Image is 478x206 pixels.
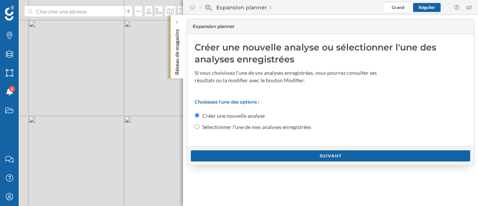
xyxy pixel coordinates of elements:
p: Réseau de magasins [173,26,181,75]
span: 8 [11,85,13,93]
p: Choisissez l'une des options : [195,99,466,105]
span: Grand [392,4,404,10]
span: Assistance [12,5,48,12]
label: Créer une nouvelle analyse [202,112,265,120]
div: Créer une nouvelle analyse ou sélectionner l'une des analyses enregistrées [195,41,466,65]
img: search-areas.svg [205,4,212,11]
div: Si vous choisissez l'une de vos analyses enregistrées, vous pourrez consulter ses résultats ou la... [195,69,389,84]
span: Régulier [419,4,435,10]
label: Sélectionner l'une de mes analyses enregistrées [202,123,311,131]
img: Logo Geoblink [5,6,14,21]
div: Expansion planner [200,4,273,11]
span: Expansion planner [193,23,235,30]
